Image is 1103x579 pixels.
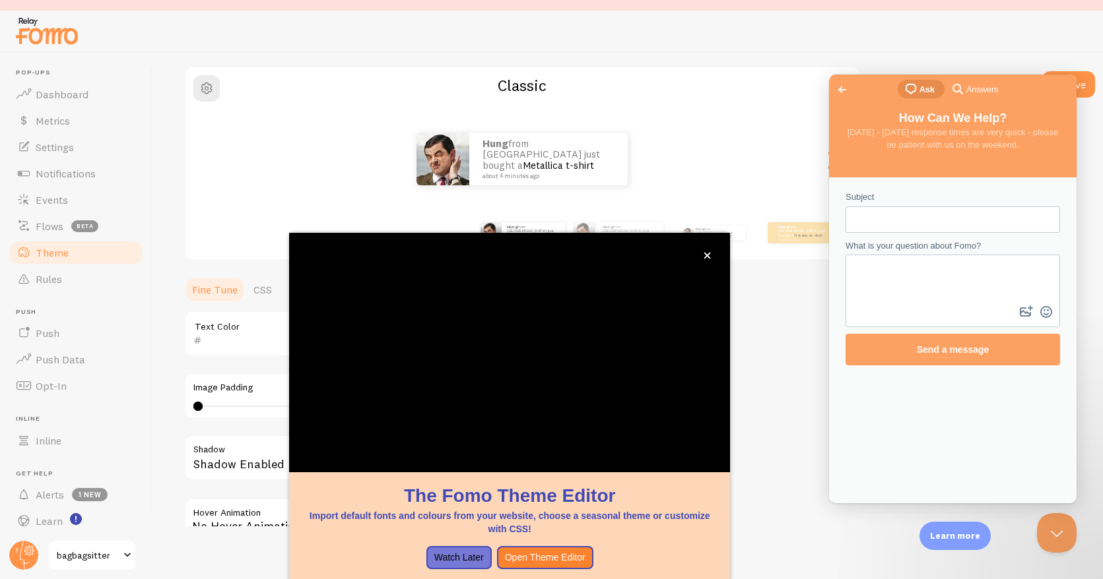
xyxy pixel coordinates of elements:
[8,213,144,239] a: Flows beta
[17,117,45,127] span: Subject
[36,167,96,180] span: Notifications
[36,353,85,366] span: Push Data
[193,382,571,394] label: Image Padding
[17,259,231,291] button: Send a message
[36,434,61,447] span: Inline
[36,220,63,233] span: Flows
[8,107,144,134] a: Metrics
[36,326,59,340] span: Push
[16,308,144,317] span: Push
[246,276,280,303] a: CSS
[36,140,74,154] span: Settings
[305,509,714,535] p: Import default fonts and colours from your website, choose a seasonal theme or customize with CSS!
[481,222,502,243] img: Fomo
[70,37,178,50] span: How Can We Help?
[71,220,98,232] span: beta
[683,228,693,238] img: Fomo
[16,470,144,478] span: Get Help
[36,488,64,501] span: Alerts
[8,373,144,399] a: Opt-In
[36,88,88,101] span: Dashboard
[523,159,594,171] a: Metallica t-shirt
[72,488,108,501] span: 1 new
[121,6,137,22] span: search-medium
[696,226,740,240] p: from [GEOGRAPHIC_DATA] just bought a
[8,160,144,187] a: Notifications
[14,14,80,47] img: fomo-relay-logo-orange.svg
[426,546,492,570] button: Watch Later
[8,320,144,346] a: Push
[1037,513,1077,553] iframe: Help Scout Beacon - Close
[36,272,62,286] span: Rules
[778,238,830,241] small: about 4 minutes ago
[207,227,227,248] button: Emoji Picker
[8,481,144,508] a: Alerts 1 new
[8,134,144,160] a: Settings
[8,346,144,373] a: Push Data
[187,227,207,248] button: Attach a file
[8,187,144,213] a: Events
[794,233,822,238] a: Metallica t-shirt
[778,224,789,229] strong: hung
[137,9,169,22] span: Answers
[603,224,613,229] strong: hung
[919,522,991,550] div: Learn more
[603,224,658,241] p: from [GEOGRAPHIC_DATA] just bought a
[8,266,144,292] a: Rules
[74,7,90,22] span: chat-square
[16,415,144,423] span: Inline
[184,435,580,483] div: Shadow Enabled
[709,234,731,238] a: Metallica t-shirt
[507,224,560,241] p: from [GEOGRAPHIC_DATA] just bought a
[70,513,82,525] svg: <p>Watch New Feature Tutorials!</p>
[574,222,595,243] img: Fomo
[36,246,69,259] span: Theme
[36,379,67,392] span: Opt-In
[507,224,518,229] strong: hung
[483,137,508,150] strong: hung
[16,69,144,77] span: Pop-ups
[90,9,106,22] span: Ask
[5,7,21,23] span: Go back
[829,75,1077,503] iframe: Help Scout Beacon - Live Chat, Contact Form, and Knowledge Base
[36,114,70,127] span: Metrics
[17,166,152,176] span: What is your question about Fomo?
[185,75,859,96] h2: Classic
[497,546,593,570] button: Open Theme Editor
[700,249,714,262] button: close,
[17,116,231,291] form: Contact form
[184,498,580,544] div: No Hover Animation
[305,483,714,508] h1: The Fomo Theme Editor
[36,193,68,206] span: Events
[696,227,704,231] strong: hung
[930,530,980,542] p: Learn more
[483,138,615,179] p: from [GEOGRAPHIC_DATA] just bought a
[8,81,144,107] a: Dashboard
[8,508,144,534] a: Learn
[417,133,469,185] img: Fomo
[88,270,160,280] span: Send a message
[36,514,63,528] span: Learn
[184,276,246,303] a: Fine Tune
[483,173,611,179] small: about 4 minutes ago
[1042,71,1095,98] button: Save
[827,111,843,206] div: Next slide
[778,224,831,241] p: from [GEOGRAPHIC_DATA] just bought a
[18,53,230,76] span: [DATE] - [DATE] response times are very quick - please be patient with us on the weekend.
[8,239,144,266] a: Theme
[18,181,230,228] textarea: What is your question about Fomo?
[8,427,144,454] a: Inline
